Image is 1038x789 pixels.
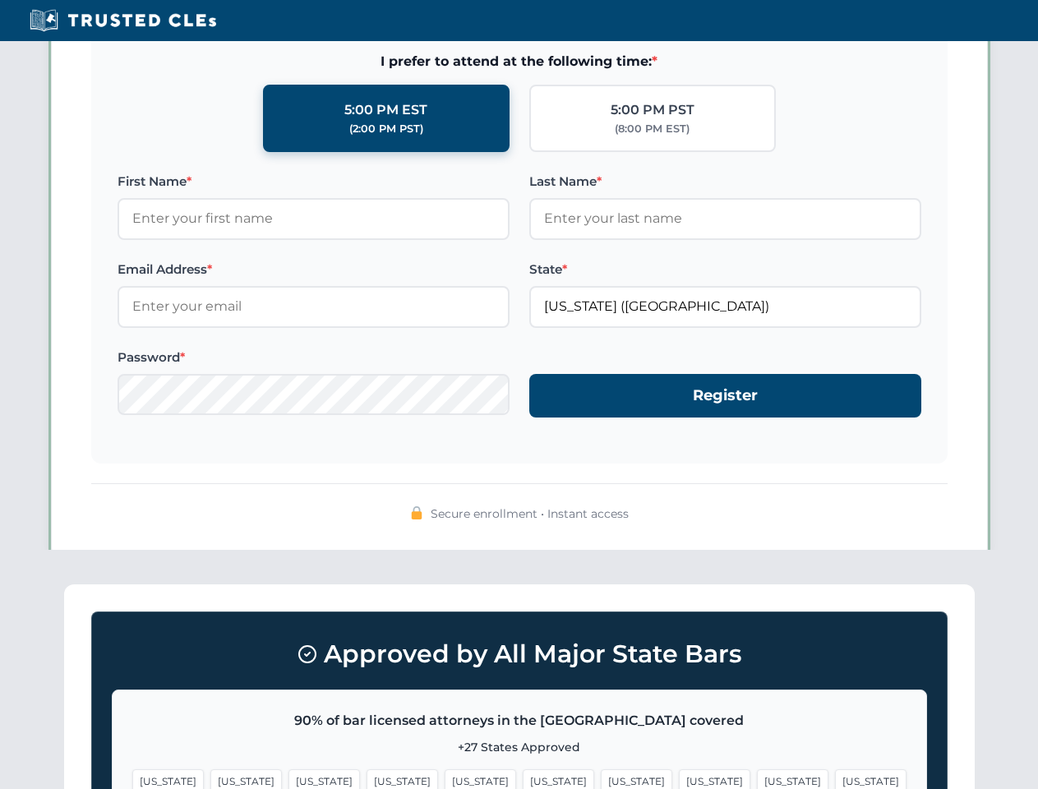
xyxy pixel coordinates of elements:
[112,632,927,676] h3: Approved by All Major State Bars
[611,99,694,121] div: 5:00 PM PST
[25,8,221,33] img: Trusted CLEs
[118,286,510,327] input: Enter your email
[529,286,921,327] input: Florida (FL)
[118,172,510,191] label: First Name
[349,121,423,137] div: (2:00 PM PST)
[410,506,423,519] img: 🔒
[132,738,907,756] p: +27 States Approved
[118,198,510,239] input: Enter your first name
[118,348,510,367] label: Password
[431,505,629,523] span: Secure enrollment • Instant access
[529,198,921,239] input: Enter your last name
[344,99,427,121] div: 5:00 PM EST
[118,51,921,72] span: I prefer to attend at the following time:
[529,172,921,191] label: Last Name
[529,374,921,418] button: Register
[529,260,921,279] label: State
[118,260,510,279] label: Email Address
[615,121,690,137] div: (8:00 PM EST)
[132,710,907,731] p: 90% of bar licensed attorneys in the [GEOGRAPHIC_DATA] covered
